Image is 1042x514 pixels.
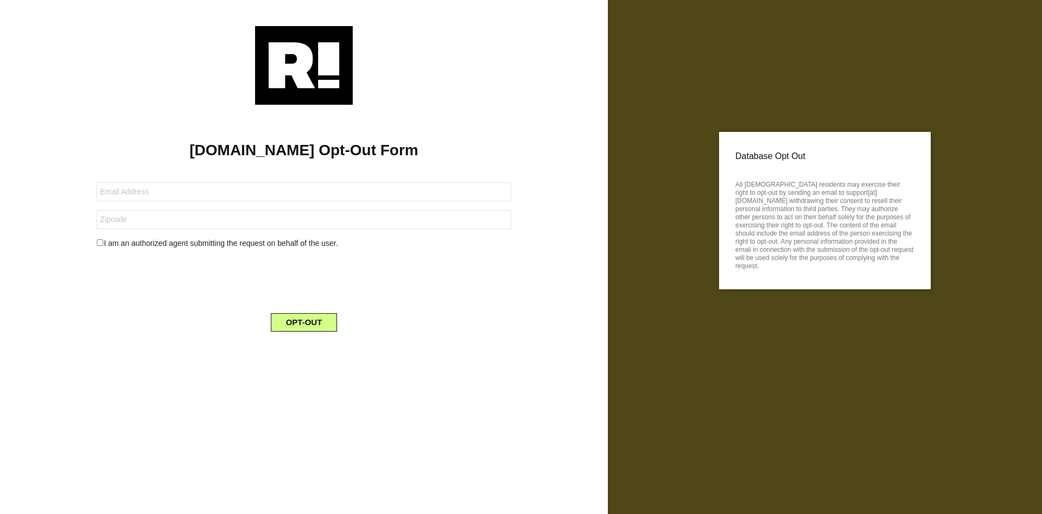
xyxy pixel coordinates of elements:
p: All [DEMOGRAPHIC_DATA] residents may exercise their right to opt-out by sending an email to suppo... [735,177,914,270]
button: OPT-OUT [271,313,338,332]
input: Zipcode [97,210,511,229]
p: Database Opt Out [735,148,914,164]
iframe: reCAPTCHA [221,258,386,300]
img: Retention.com [255,26,353,105]
div: I am an authorized agent submitting the request on behalf of the user. [88,238,519,249]
input: Email Address [97,182,511,201]
h1: [DOMAIN_NAME] Opt-Out Form [16,141,592,160]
